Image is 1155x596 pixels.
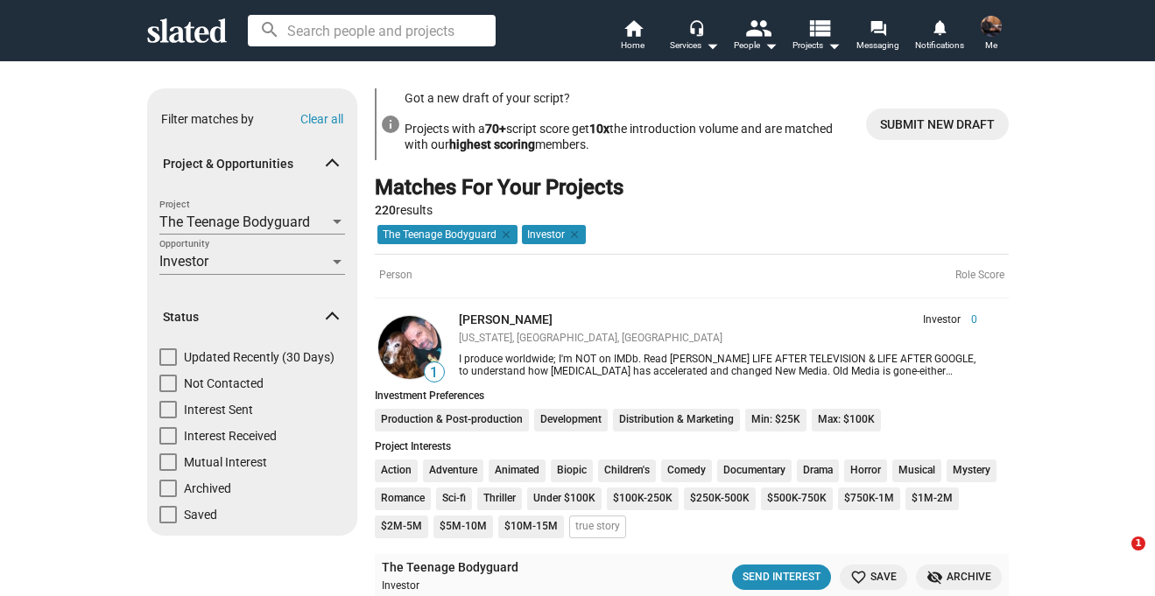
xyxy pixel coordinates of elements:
[522,225,586,244] mat-chip: Investor
[589,122,609,136] b: 10x
[375,174,623,202] div: Matches For Your Projects
[375,203,433,217] span: results
[970,12,1012,58] button: JZ MurdockMe
[915,35,964,56] span: Notifications
[184,427,277,445] span: Interest Received
[375,487,431,510] li: Romance
[184,506,217,523] span: Saved
[436,487,472,510] li: Sci-fi
[477,487,522,510] li: Thriller
[184,348,335,366] span: Updated Recently (30 Days)
[812,409,881,431] li: Max: $100K
[375,254,1009,298] div: Person
[565,227,581,242] mat-icon: clear
[848,18,909,56] a: Messaging
[961,313,977,327] span: 0
[850,569,867,585] mat-icon: favorite_border
[732,564,831,590] button: Send Interest
[159,214,310,230] span: The Teenage Bodyguard
[761,487,833,510] li: $500K-750K
[840,564,907,590] button: Save
[955,269,1004,283] div: Role Score
[880,109,995,140] span: Submit new draft
[377,225,518,244] mat-chip: The Teenage Bodyguard
[378,316,441,379] img: Stanley N Lozowski
[866,109,1009,140] a: More Info
[433,515,493,538] li: $5M-10M
[981,16,1002,37] img: JZ Murdock
[147,137,357,193] mat-expansion-panel-header: Project & Opportunities
[745,409,806,431] li: Min: $25K
[163,309,327,326] span: Status
[382,559,518,576] a: The Teenage Bodyguard
[806,15,831,40] mat-icon: view_list
[661,459,712,482] li: Comedy
[792,35,841,56] span: Projects
[163,156,327,172] span: Project & Opportunities
[459,353,977,377] div: I produce worldwide; I'm NOT on IMDb. Read [PERSON_NAME] LIFE AFTER TELEVISION & LIFE AFTER GOOGL...
[375,312,445,382] a: Stanley N Lozowski
[916,564,1002,590] button: Archive
[375,88,1009,160] sl-promotion: Got a new draft of your script?
[931,18,947,35] mat-icon: notifications
[423,459,483,482] li: Adventure
[947,459,997,482] li: Mystery
[743,568,820,586] div: Send Interest
[892,459,941,482] li: Musical
[844,459,887,482] li: Horror
[527,487,602,510] li: Under $100K
[184,480,231,497] span: Archived
[856,35,899,56] span: Messaging
[684,487,756,510] li: $250K-500K
[147,289,357,345] mat-expansion-panel-header: Status
[184,375,264,392] span: Not Contacted
[405,90,852,107] h3: Got a new draft of your script?
[449,137,535,151] b: highest scoring
[489,459,546,482] li: Animated
[161,111,254,128] div: Filter matches by
[380,114,401,135] mat-icon: info
[598,459,656,482] li: Children's
[184,453,267,471] span: Mutual Interest
[159,253,208,270] span: Investor
[688,19,704,35] mat-icon: headset_mic
[405,117,852,157] div: Projects with a script score get the introduction volume and are matched with our members.
[786,18,848,56] button: Projects
[497,227,512,242] mat-icon: clear
[909,18,970,56] a: Notifications
[870,19,886,36] mat-icon: forum
[664,18,725,56] button: Services
[1095,536,1137,578] iframe: Intercom live chat
[534,409,608,431] li: Development
[375,515,428,538] li: $2M-5M
[184,401,253,418] span: Interest Sent
[569,515,626,538] li: true story
[375,409,529,431] li: Production & Post-production
[621,35,644,56] span: Home
[375,459,418,482] li: Action
[147,196,357,291] div: Project & Opportunities
[1131,536,1145,550] span: 1
[850,568,897,586] span: Save
[300,112,343,126] button: Clear all
[823,35,844,56] mat-icon: arrow_drop_down
[485,122,506,136] b: 70+
[602,18,664,56] a: Home
[838,487,900,510] li: $750K-1M
[375,203,396,217] strong: 220
[923,313,961,327] span: Investor
[985,35,997,56] span: Me
[717,459,792,482] li: Documentary
[613,409,740,431] li: Distribution & Marketing
[701,35,722,56] mat-icon: arrow_drop_down
[375,440,1009,452] div: Project Interests
[734,35,778,56] div: People
[607,487,679,510] li: $100K-250K
[375,389,1009,402] div: Investment Preferences
[725,18,786,56] button: People
[459,332,977,346] div: [US_STATE], [GEOGRAPHIC_DATA], [GEOGRAPHIC_DATA]
[623,18,644,39] mat-icon: home
[905,487,959,510] li: $1M-2M
[382,579,618,593] div: Investor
